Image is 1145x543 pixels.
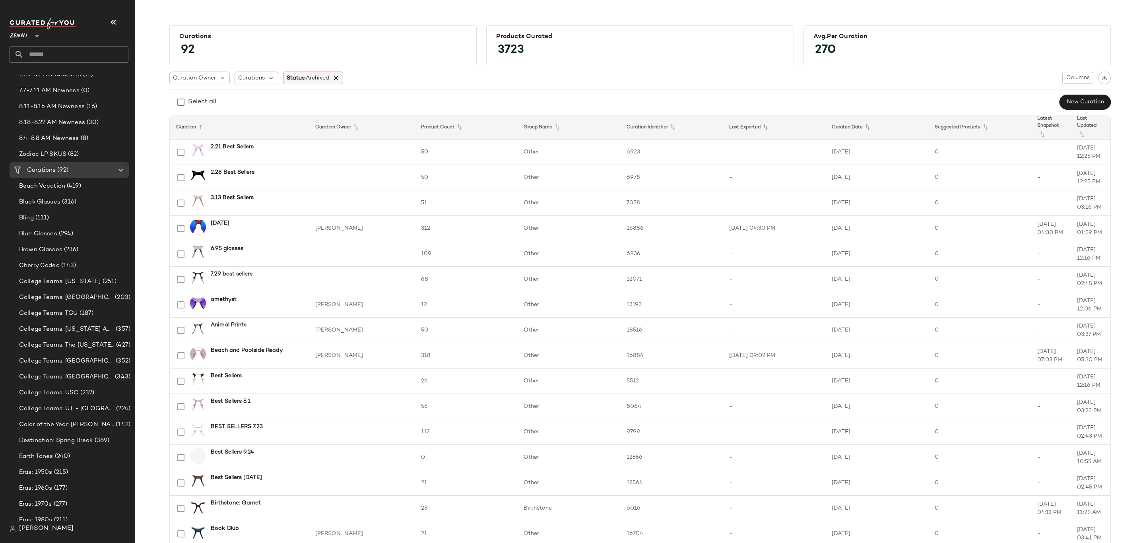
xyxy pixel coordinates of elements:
td: 56 [415,394,517,419]
th: Curation [170,115,309,140]
img: 3216821-eyeglasses-front-view.jpg [190,270,206,286]
td: Other [517,140,620,165]
span: Color of the Year: [PERSON_NAME] [19,420,114,429]
td: 50 [415,318,517,343]
td: [DATE] 07:03 PM [1031,343,1071,368]
span: Zenni [10,27,27,41]
td: 26 [415,368,517,394]
td: 6936 [620,241,723,267]
td: Other [517,267,620,292]
td: [PERSON_NAME] [309,216,415,241]
span: (16) [85,102,97,111]
span: (30) [85,118,99,127]
td: [DATE] [825,368,928,394]
td: 0 [928,496,1031,521]
td: 312 [415,216,517,241]
td: 18516 [620,318,723,343]
td: 8064 [620,394,723,419]
b: 2.28 Best Sellers [211,168,254,176]
span: Eras: 1960s [19,484,52,493]
span: (203) [113,293,130,302]
span: (316) [60,198,77,207]
span: Destination: Spring Break [19,436,93,445]
span: 7.7-7.11 AM Newness [19,86,80,95]
td: 6978 [620,165,723,190]
span: 8.4-8.8 AM Newness [19,134,79,143]
td: 318 [415,343,517,368]
td: [DATE] [825,241,928,267]
td: Other [517,165,620,190]
th: Suggested Products [928,115,1031,140]
th: Created Date [825,115,928,140]
img: 2018915-eyeglasses-front-view.jpg [190,473,206,489]
td: [DATE] 12:16 PM [1071,368,1110,394]
span: Eras: 1980s [19,516,52,525]
td: 0 [928,470,1031,496]
td: 0 [928,343,1031,368]
span: Eras: 1950s [19,468,52,477]
td: 0 [928,292,1031,318]
td: - [723,470,825,496]
th: Latest Snapshot [1031,115,1071,140]
td: 5512 [620,368,723,394]
td: [PERSON_NAME] [309,292,415,318]
td: [DATE] [825,419,928,445]
td: [DATE] 02:43 PM [1071,419,1110,445]
td: - [723,292,825,318]
button: New Curation [1060,95,1111,110]
td: [DATE] 12:25 PM [1071,165,1110,190]
img: 2032212-eyeglasses-front-view.jpg [190,244,206,260]
td: - [1031,140,1071,165]
span: 270 [807,36,844,64]
td: 0 [928,165,1031,190]
span: Curation Owner [173,74,216,82]
td: - [1031,190,1071,216]
td: - [723,368,825,394]
span: (389) [93,436,110,445]
span: (177) [52,484,68,493]
td: [DATE] [825,318,928,343]
td: 12564 [620,470,723,496]
span: Status: [287,74,329,82]
img: 662919-eyeglasses-front-view.jpg [190,143,206,159]
span: (17) [81,70,93,80]
td: Other [517,190,620,216]
td: [DATE] 04:30 PM [1031,216,1071,241]
td: 6016 [620,496,723,521]
img: 4478216-eyeglasses-front-view.jpg [190,524,206,540]
span: (82) [66,150,79,159]
span: Brown Glasses [19,245,62,254]
th: Curation Identifier [620,115,723,140]
b: Best Sellers [DATE] [211,473,262,482]
td: [DATE] [825,140,928,165]
img: svg%3e [1102,75,1107,81]
td: - [1031,292,1071,318]
td: - [723,140,825,165]
td: 9799 [620,419,723,445]
td: Other [517,419,620,445]
span: Blue Glasses [19,229,57,239]
td: [DATE] 12:25 PM [1071,140,1110,165]
td: - [1031,470,1071,496]
b: 2.21 Best Sellers [211,143,254,151]
span: (343) [113,372,130,382]
td: 12 [415,292,517,318]
td: [DATE] [825,496,928,521]
td: 0 [928,241,1031,267]
td: [DATE] 04:30 PM [723,216,825,241]
span: (232) [79,388,95,398]
td: [DATE] 04:11 PM [1031,496,1071,521]
td: Other [517,343,620,368]
td: 51 [415,190,517,216]
img: 195421-eyeglasses-front-view.jpg [190,372,206,388]
td: - [723,165,825,190]
img: 3216819-eyeglasses-front-view.jpg [190,397,206,413]
td: - [723,267,825,292]
td: 16886 [620,216,723,241]
span: (0) [80,86,89,95]
span: (357) [114,325,130,334]
td: [DATE] 05:30 PM [1071,343,1110,368]
span: (111) [34,213,49,223]
span: New Curation [1066,99,1104,105]
td: [DATE] 01:59 PM [1071,216,1110,241]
